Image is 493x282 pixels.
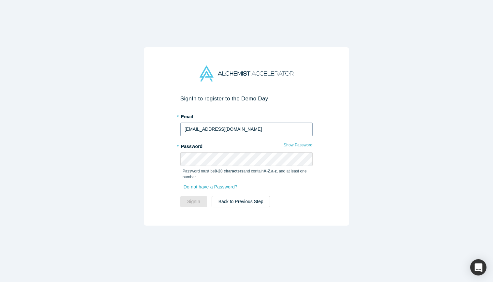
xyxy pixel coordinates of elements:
h2: Sign In to register to the Demo Day [180,95,313,102]
button: Back to Previous Step [212,196,270,207]
strong: 8-20 characters [215,169,244,173]
img: Alchemist Accelerator Logo [200,66,293,82]
a: Do not have a Password? [183,181,244,193]
button: SignIn [180,196,207,207]
button: Show Password [283,141,313,149]
label: Password [180,141,313,150]
strong: a-z [271,169,277,173]
strong: A-Z [264,169,270,173]
p: Password must be and contain , , and at least one number. [183,168,310,180]
label: Email [180,111,313,120]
